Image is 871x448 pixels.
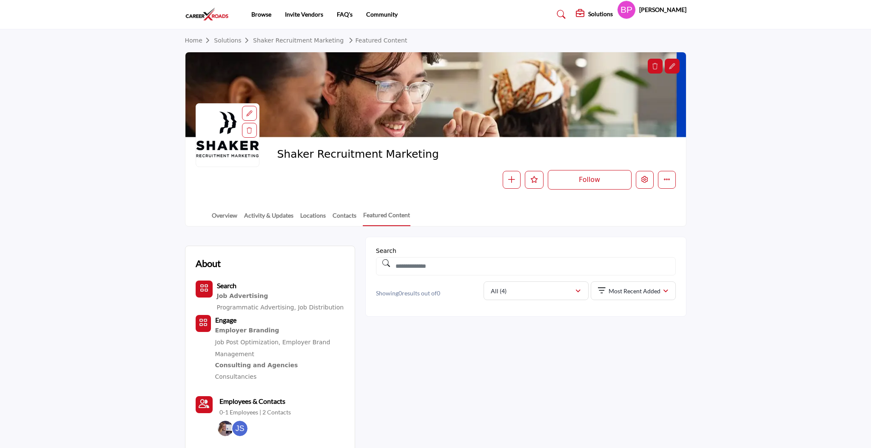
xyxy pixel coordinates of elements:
[300,211,326,226] a: Locations
[215,360,344,371] a: Consulting and Agencies
[244,211,294,226] a: Activity & Updates
[346,37,407,44] a: Featured Content
[548,170,632,190] button: Follow
[215,339,281,346] a: Job Post Optimization,
[211,211,238,226] a: Overview
[242,106,257,121] div: Aspect Ratio:1:1,Size:400x400px
[217,281,236,289] b: Search
[196,315,211,332] button: Category Icon
[215,316,236,324] b: Engage
[639,6,686,14] h5: [PERSON_NAME]
[591,281,676,300] button: Most Recent Added
[363,210,410,226] a: Featured Content
[217,304,296,311] a: Programmatic Advertising,
[218,421,233,436] img: Kate P.
[219,397,285,405] b: Employees & Contacts
[185,7,233,21] img: site Logo
[636,171,654,189] button: Edit company
[277,147,469,162] span: Shaker Recruitment Marketing
[215,325,344,336] a: Employer Branding
[337,11,353,18] a: FAQ's
[376,289,478,298] p: Showing results out of
[217,283,236,289] a: Search
[219,396,285,406] a: Employees & Contacts
[376,247,676,255] h1: Search
[285,11,323,18] a: Invite Vendors
[219,408,291,417] a: 0-1 Employees | 2 Contacts
[217,291,344,302] a: Job Advertising
[576,9,613,20] div: Solutions
[484,281,589,300] button: All (4)
[196,281,213,298] button: Category Icon
[332,211,357,226] a: Contacts
[196,396,213,413] a: Link of redirect to contact page
[437,289,440,297] span: 0
[658,171,676,189] button: More details
[398,289,402,297] span: 0
[232,421,248,436] img: Joe S.
[665,59,680,74] div: Aspect Ratio:6:1,Size:1200x200px
[215,325,344,336] div: Strategies and tools dedicated to creating and maintaining a strong, positive employer brand.
[549,8,571,21] a: Search
[215,360,344,371] div: Expert services and agencies providing strategic advice and solutions in talent acquisition and m...
[214,37,253,44] a: Solutions
[196,256,221,270] h2: About
[217,291,344,302] div: Platforms and strategies for advertising job openings to attract a wide range of qualified candid...
[215,373,257,380] a: Consultancies
[491,287,507,295] p: All (4)
[253,37,344,44] a: Shaker Recruitment Marketing
[196,396,213,413] button: Contact-Employee Icon
[185,37,214,44] a: Home
[366,11,398,18] a: Community
[215,317,236,324] a: Engage
[525,171,544,189] button: Like
[298,304,344,311] a: Job Distribution
[617,0,636,19] button: Show hide supplier dropdown
[609,287,660,295] p: Most Recent Added
[588,10,613,18] h5: Solutions
[251,11,271,18] a: Browse
[215,339,330,357] a: Employer Brand Management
